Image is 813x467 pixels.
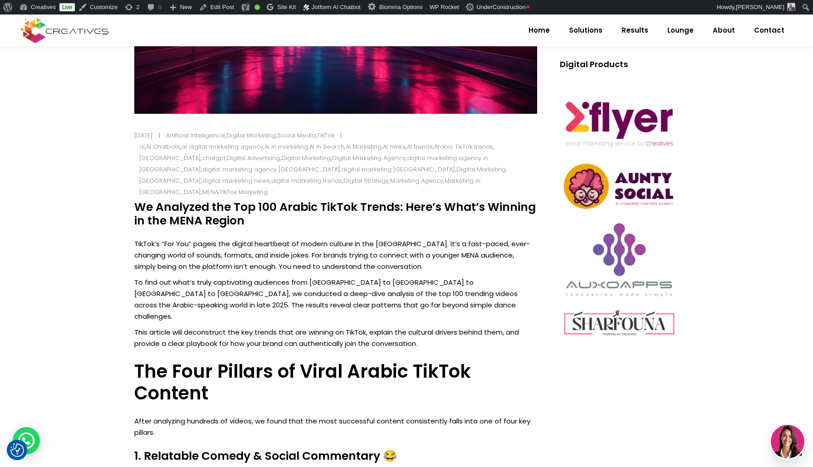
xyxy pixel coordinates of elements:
[519,19,559,42] a: Home
[10,443,24,457] img: Revisit consent button
[139,154,488,174] a: digital marketing agency in [GEOGRAPHIC_DATA]
[139,142,145,151] a: ai
[658,19,703,42] a: Lounge
[19,16,111,44] img: Creatives
[139,165,506,185] a: Digital Marketing [GEOGRAPHIC_DATA]
[277,131,316,140] a: Social Media
[622,19,648,42] span: Results
[13,427,40,454] div: WhatsApp contact
[559,19,612,42] a: Solutions
[146,142,180,151] a: AI Chatbots
[434,142,493,151] a: Arabic TikTok trends
[134,277,537,322] p: To find out what’s truly captivating audiences from [GEOGRAPHIC_DATA] to [GEOGRAPHIC_DATA] to [GE...
[317,131,334,140] a: TikTok
[202,188,218,196] a: MENA
[560,161,679,212] img: Creatives | We Analyzed the Top 100 Arabic TikTok Trends: Here's What's Winning in the MENA Region
[220,188,268,196] a: TikTok Marketing
[281,154,331,162] a: Digital Marketing
[134,131,153,140] a: [DATE]
[181,142,263,151] a: ai digital marketing agency
[560,58,679,71] h5: Digital Products
[342,165,455,174] a: digital marketing [GEOGRAPHIC_DATA]
[161,130,341,141] div: , , ,
[560,217,679,302] img: Creatives | We Analyzed the Top 100 Arabic TikTok Trends: Here's What's Winning in the MENA Region
[771,425,804,458] img: agent
[166,131,225,140] a: Artificial Intelligence
[10,443,24,457] button: Consent Preferences
[139,176,480,196] a: Marketing in [GEOGRAPHIC_DATA]
[569,19,602,42] span: Solutions
[59,3,75,11] a: Live
[560,306,679,340] img: Creatives | We Analyzed the Top 100 Arabic TikTok Trends: Here's What's Winning in the MENA Region
[271,176,342,185] a: digital marketing trends
[255,5,260,10] div: Good
[787,3,795,11] img: Creatives | We Analyzed the Top 100 Arabic TikTok Trends: Here's What's Winning in the MENA Region
[754,19,784,42] span: Contact
[134,326,537,349] p: This article will deconstruct the key trends that are winning on TikTok, explain the cultural dri...
[134,239,211,248] a: TikTok’s “For You” page
[139,141,531,198] div: , , , , , , , , , , , , , , , , , , , , , , , ,
[736,4,784,10] span: [PERSON_NAME]
[134,200,537,228] h4: We Analyzed the Top 100 Arabic TikTok Trends: Here’s What’s Winning in the MENA Region
[612,19,658,42] a: Results
[383,142,406,151] a: AI news
[264,142,308,151] a: AI in marketing
[466,3,475,11] img: Creatives | We Analyzed the Top 100 Arabic TikTok Trends: Here's What's Winning in the MENA Region
[202,165,340,174] a: digital marketing agency [GEOGRAPHIC_DATA]
[703,19,744,42] a: About
[227,154,280,162] a: Digital Advertising
[667,19,694,42] span: Lounge
[226,131,276,140] a: Digital Marketing
[390,176,443,185] a: Marketing Agency
[202,176,270,185] a: digital marketing news
[744,19,794,42] a: Contact
[343,176,389,185] a: Digital Strategy
[134,415,537,438] p: After analyzing hundreds of videos, we found that the most successful content consistently falls ...
[139,154,201,162] a: [GEOGRAPHIC_DATA]
[134,449,537,463] h4: 1. Relatable Comedy & Social Commentary 😂
[560,88,679,156] img: Creatives | We Analyzed the Top 100 Arabic TikTok Trends: Here's What's Winning in the MENA Region
[134,238,537,272] p: is the digital heartbeat of modern culture in the [GEOGRAPHIC_DATA]. It’s a fast-paced, ever-chan...
[202,154,225,162] a: chatgpt
[277,4,296,10] span: Site Kit
[134,360,537,404] h3: The Four Pillars of Viral Arabic TikTok Content
[309,142,344,151] a: AI in Search
[713,19,735,42] span: About
[529,19,550,42] span: Home
[407,142,433,151] a: AI trends
[332,154,406,162] a: Digital Marketing Agency
[346,142,382,151] a: AI Marketing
